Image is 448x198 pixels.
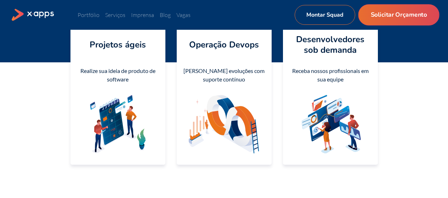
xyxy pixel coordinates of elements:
[76,67,160,84] div: Realize sua ideia de produto de software
[176,11,191,18] a: Vagas
[295,5,355,25] a: Montar Squad
[189,39,259,50] h4: Operação Devops
[160,11,171,18] a: Blog
[90,39,146,50] h4: Projetos ágeis
[131,11,154,18] a: Imprensa
[78,11,100,18] a: Portfólio
[289,67,372,84] div: Receba nossos profissionais em sua equipe
[289,34,372,55] h4: Desenvolvedores sob demanda
[182,67,266,84] div: [PERSON_NAME] evoluções com suporte contínuo
[105,11,125,18] a: Serviços
[358,4,439,26] a: Solicitar Orçamento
